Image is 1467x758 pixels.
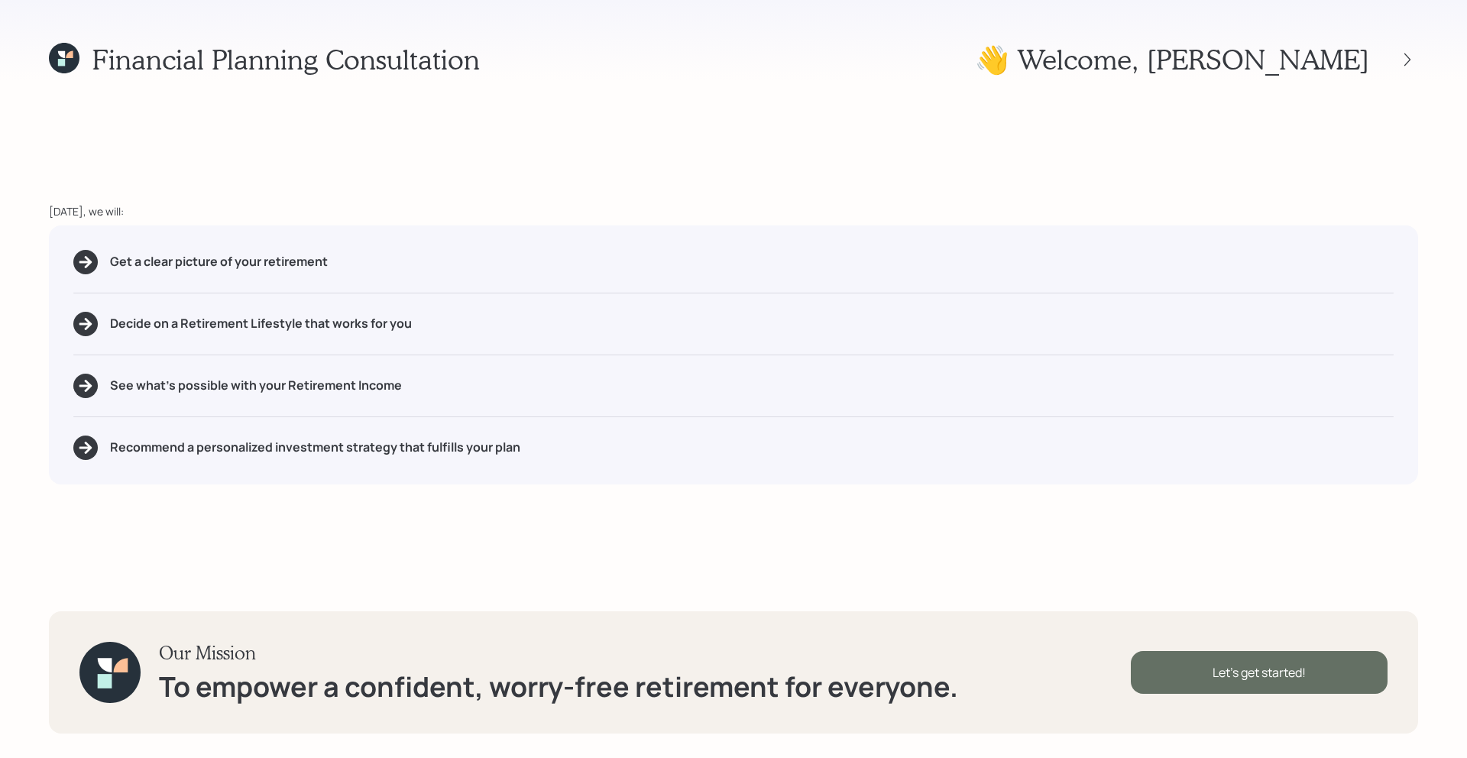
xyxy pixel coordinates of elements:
[159,670,958,703] h1: To empower a confident, worry-free retirement for everyone.
[110,440,520,455] h5: Recommend a personalized investment strategy that fulfills your plan
[159,642,958,664] h3: Our Mission
[975,43,1369,76] h1: 👋 Welcome , [PERSON_NAME]
[110,254,328,269] h5: Get a clear picture of your retirement
[1131,651,1388,694] div: Let's get started!
[110,316,412,331] h5: Decide on a Retirement Lifestyle that works for you
[92,43,480,76] h1: Financial Planning Consultation
[49,203,1418,219] div: [DATE], we will:
[110,378,402,393] h5: See what's possible with your Retirement Income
